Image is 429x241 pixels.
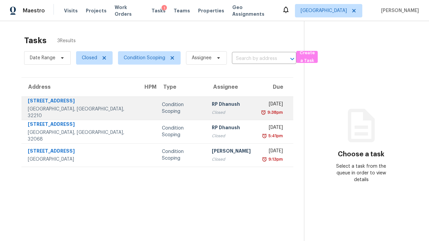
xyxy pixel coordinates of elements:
h2: Tasks [24,37,47,44]
div: 1 [162,5,167,12]
th: HPM [138,78,157,96]
th: Due [256,78,293,96]
button: Create a Task [296,51,318,63]
div: [PERSON_NAME] [212,148,251,156]
span: [GEOGRAPHIC_DATA] [301,7,347,14]
div: [DATE] [261,101,283,109]
span: Projects [86,7,107,14]
div: Closed [212,109,251,116]
div: Condition Scoping [162,125,201,138]
div: [GEOGRAPHIC_DATA], [GEOGRAPHIC_DATA], 32068 [28,129,132,143]
div: [STREET_ADDRESS] [28,121,132,129]
div: [GEOGRAPHIC_DATA] [28,156,132,163]
span: Assignee [192,55,211,61]
span: Geo Assignments [232,4,274,17]
div: [STREET_ADDRESS] [28,148,132,156]
span: Teams [174,7,190,14]
div: 9:13pm [267,156,283,163]
span: Maestro [23,7,45,14]
button: Open [288,54,297,64]
span: Condition Scoping [124,55,165,61]
h3: Choose a task [338,151,384,158]
div: [GEOGRAPHIC_DATA], [GEOGRAPHIC_DATA], 32210 [28,106,132,119]
img: Overdue Alarm Icon [261,109,266,116]
div: RP Dhanush [212,124,251,133]
div: Condition Scoping [162,148,201,162]
span: [PERSON_NAME] [378,7,419,14]
span: Closed [82,55,97,61]
span: Visits [64,7,78,14]
th: Type [157,78,206,96]
div: Select a task from the queue in order to view details [333,163,390,183]
span: Create a Task [300,49,314,65]
img: Overdue Alarm Icon [262,133,267,139]
div: [STREET_ADDRESS] [28,97,132,106]
div: Condition Scoping [162,101,201,115]
span: Tasks [151,8,166,13]
div: RP Dhanush [212,101,251,109]
div: Closed [212,133,251,139]
div: [DATE] [261,148,283,156]
span: 3 Results [57,37,76,44]
span: Properties [198,7,224,14]
th: Assignee [206,78,256,96]
div: [DATE] [261,124,283,133]
img: Overdue Alarm Icon [262,156,267,163]
div: Closed [212,156,251,163]
div: 9:38pm [266,109,283,116]
span: Work Orders [115,4,143,17]
span: Date Range [30,55,55,61]
input: Search by address [232,54,278,64]
div: 5:41pm [267,133,283,139]
th: Address [21,78,138,96]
